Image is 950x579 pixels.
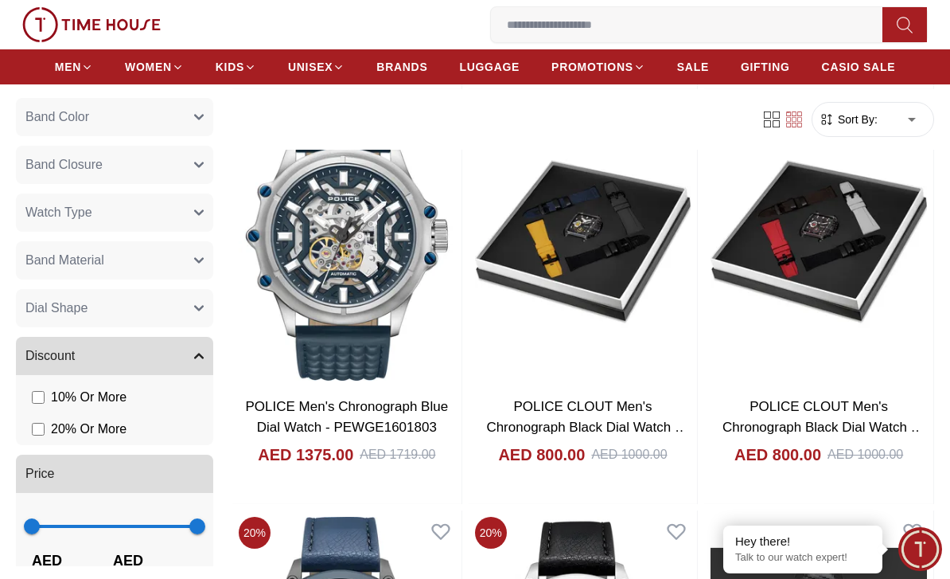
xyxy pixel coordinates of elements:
span: Price [25,464,54,483]
a: MEN [55,53,93,81]
span: BRANDS [376,59,427,75]
span: Band Color [25,108,89,127]
span: Discount [25,346,75,366]
span: Watch Type [25,203,92,222]
h4: AED 800.00 [498,444,585,466]
img: POLICE CLOUT Men's Chronograph Black Dial Watch - PEWGC00770X1 [469,96,698,388]
span: MEN [55,59,81,75]
a: UNISEX [288,53,345,81]
span: GIFTING [741,59,790,75]
img: POLICE CLOUT Men's Chronograph Black Dial Watch - PEWGC00770X0 [704,96,933,388]
a: PROMOTIONS [551,53,645,81]
a: BRANDS [376,53,427,81]
button: Sort By: [819,111,878,127]
h4: AED 800.00 [734,444,821,466]
span: LUGGAGE [459,59,520,75]
input: 20% Or More [32,423,45,436]
button: Price [16,455,213,493]
span: UNISEX [288,59,333,75]
button: Discount [16,337,213,375]
button: Band Material [16,241,213,280]
span: Dial Shape [25,299,88,318]
span: PROMOTIONS [551,59,633,75]
span: 20 % [475,517,507,549]
button: Band Color [16,98,213,136]
a: CASIO SALE [822,53,896,81]
img: POLICE Men's Chronograph Blue Dial Watch - PEWGE1601803 [232,96,461,388]
div: Hey there! [735,534,870,550]
span: 20 % Or More [51,420,127,439]
span: KIDS [216,59,244,75]
span: CASIO SALE [822,59,896,75]
button: Watch Type [16,194,213,232]
div: AED 1719.00 [360,445,435,464]
span: SALE [677,59,709,75]
a: GIFTING [741,53,790,81]
a: POLICE CLOUT Men's Chronograph Black Dial Watch - PEWGC00770X0 [722,399,925,455]
h4: AED 1375.00 [258,444,353,466]
span: 20 % [239,517,271,549]
span: 10 % Or More [51,388,127,407]
a: WOMEN [125,53,184,81]
button: Band Closure [16,146,213,184]
p: Talk to our watch expert! [735,551,870,565]
div: AED 1000.00 [591,445,667,464]
a: POLICE Men's Chronograph Blue Dial Watch - PEWGE1601803 [246,399,449,435]
a: SALE [677,53,709,81]
span: WOMEN [125,59,172,75]
a: LUGGAGE [459,53,520,81]
img: ... [22,7,161,42]
a: POLICE CLOUT Men's Chronograph Black Dial Watch - PEWGC00770X1 [486,399,688,455]
span: Sort By: [835,111,878,127]
input: 10% Or More [32,391,45,404]
div: AED 1000.00 [827,445,903,464]
span: Band Material [25,251,104,270]
button: Dial Shape [16,289,213,327]
span: Band Closure [25,155,103,174]
div: Chat Widget [898,527,942,571]
a: KIDS [216,53,256,81]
